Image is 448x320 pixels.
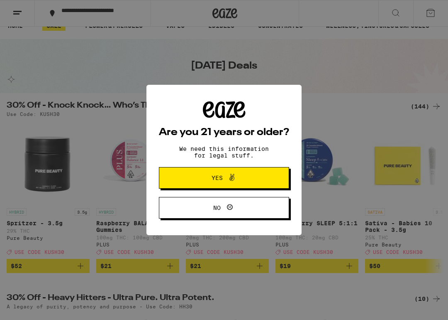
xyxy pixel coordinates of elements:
h2: Are you 21 years or older? [159,128,289,138]
span: No [213,205,221,211]
span: Yes [212,175,223,181]
button: Yes [159,167,289,189]
p: We need this information for legal stuff. [172,145,276,159]
button: No [159,197,289,219]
